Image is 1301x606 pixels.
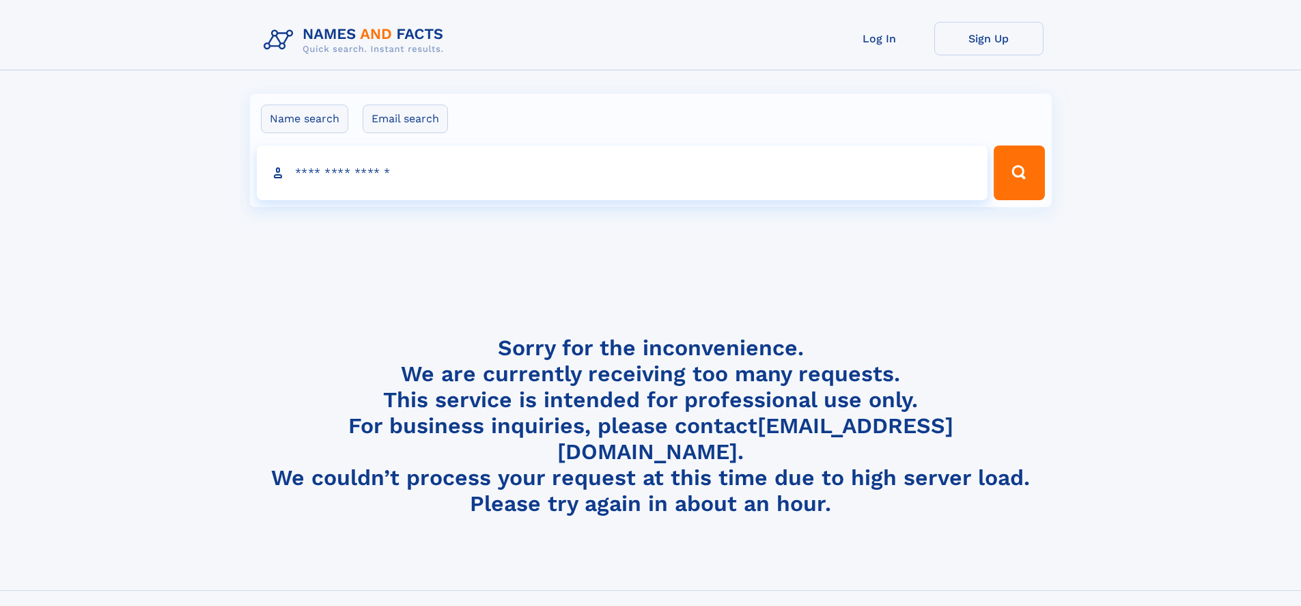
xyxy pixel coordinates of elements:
[258,335,1044,517] h4: Sorry for the inconvenience. We are currently receiving too many requests. This service is intend...
[825,22,934,55] a: Log In
[557,413,953,465] a: [EMAIL_ADDRESS][DOMAIN_NAME]
[934,22,1044,55] a: Sign Up
[258,22,455,59] img: Logo Names and Facts
[257,146,988,200] input: search input
[363,105,448,133] label: Email search
[994,146,1044,200] button: Search Button
[261,105,348,133] label: Name search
